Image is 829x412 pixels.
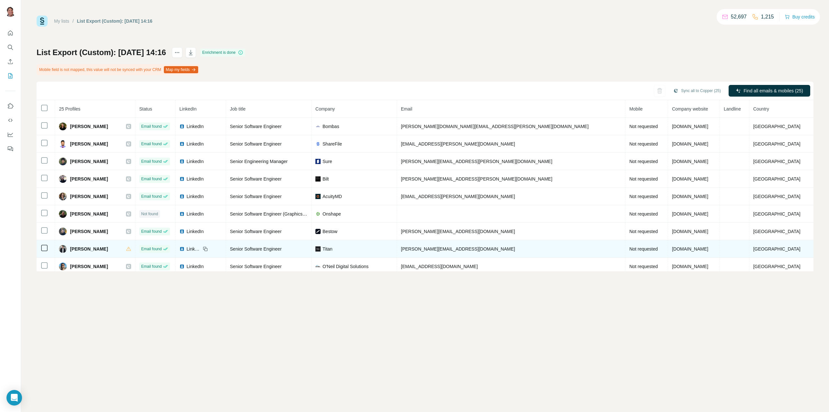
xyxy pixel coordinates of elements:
span: Email found [141,246,162,252]
span: [EMAIL_ADDRESS][PERSON_NAME][DOMAIN_NAME] [401,141,515,147]
button: Find all emails & mobiles (25) [729,85,810,97]
span: Email [401,106,412,112]
button: My lists [5,70,16,82]
p: 52,697 [731,13,747,21]
span: Not requested [629,124,658,129]
img: LinkedIn logo [179,159,185,164]
button: Enrich CSV [5,56,16,67]
span: Email found [141,229,162,234]
span: [DOMAIN_NAME] [672,264,708,269]
span: [DOMAIN_NAME] [672,246,708,252]
div: Enrichment is done [200,49,245,56]
span: AcuityMD [323,193,342,200]
img: company-logo [315,159,321,164]
span: Job title [230,106,245,112]
span: LinkedIn [187,193,204,200]
img: company-logo [315,211,321,217]
span: Not requested [629,246,658,252]
img: LinkedIn logo [179,176,185,182]
span: [DOMAIN_NAME] [672,141,708,147]
img: LinkedIn logo [179,246,185,252]
img: company-logo [315,194,321,199]
img: Avatar [59,158,67,165]
img: LinkedIn logo [179,264,185,269]
button: Buy credits [785,12,815,21]
span: [GEOGRAPHIC_DATA] [753,194,801,199]
span: Bilt [323,176,329,182]
button: actions [172,47,182,58]
img: LinkedIn logo [179,211,185,217]
span: LinkedIn [187,123,204,130]
span: Status [139,106,152,112]
span: Senior Software Engineer [230,246,282,252]
img: company-logo [315,141,321,147]
li: / [73,18,74,24]
span: [GEOGRAPHIC_DATA] [753,246,801,252]
span: [PERSON_NAME] [70,193,108,200]
span: Not requested [629,159,658,164]
span: LinkedIn [187,158,204,165]
button: Use Surfe on LinkedIn [5,100,16,112]
span: [PERSON_NAME] [70,123,108,130]
img: Avatar [59,245,67,253]
span: Not requested [629,229,658,234]
span: LinkedIn [187,263,204,270]
span: Email found [141,194,162,199]
button: Dashboard [5,129,16,140]
span: [GEOGRAPHIC_DATA] [753,124,801,129]
div: Mobile field is not mapped, this value will not be synced with your CRM [37,64,199,75]
button: Use Surfe API [5,114,16,126]
span: [DOMAIN_NAME] [672,229,708,234]
span: [GEOGRAPHIC_DATA] [753,159,801,164]
span: [GEOGRAPHIC_DATA] [753,141,801,147]
span: Not requested [629,264,658,269]
span: [DOMAIN_NAME] [672,159,708,164]
span: LinkedIn [187,211,204,217]
span: Company website [672,106,708,112]
span: Not requested [629,176,658,182]
span: Country [753,106,769,112]
span: Email found [141,264,162,269]
span: Landline [724,106,741,112]
span: Senior Software Engineer [230,194,282,199]
span: [PERSON_NAME] [70,211,108,217]
span: Bestow [323,228,337,235]
span: Bombas [323,123,339,130]
span: [PERSON_NAME] [70,228,108,235]
img: company-logo [315,176,321,182]
img: LinkedIn logo [179,141,185,147]
span: [GEOGRAPHIC_DATA] [753,176,801,182]
button: Map my fields [164,66,198,73]
span: [DOMAIN_NAME] [672,124,708,129]
img: Avatar [59,228,67,235]
span: [EMAIL_ADDRESS][PERSON_NAME][DOMAIN_NAME] [401,194,515,199]
span: [PERSON_NAME][EMAIL_ADDRESS][DOMAIN_NAME] [401,246,515,252]
span: [PERSON_NAME] [70,176,108,182]
img: LinkedIn logo [179,194,185,199]
span: Not requested [629,194,658,199]
img: Avatar [59,263,67,270]
span: [PERSON_NAME][EMAIL_ADDRESS][PERSON_NAME][DOMAIN_NAME] [401,159,552,164]
span: Senior Software Engineer [230,124,282,129]
span: Email found [141,159,162,164]
span: [PERSON_NAME][EMAIL_ADDRESS][DOMAIN_NAME] [401,229,515,234]
span: Email found [141,124,162,129]
span: LinkedIn [179,106,197,112]
img: Avatar [59,140,67,148]
img: Avatar [59,193,67,200]
span: ShareFile [323,141,342,147]
span: 25 Profiles [59,106,80,112]
img: Avatar [59,123,67,130]
span: Mobile [629,106,642,112]
span: [PERSON_NAME] [70,246,108,252]
div: List Export (Custom): [DATE] 14:16 [77,18,153,24]
button: Feedback [5,143,16,155]
span: [GEOGRAPHIC_DATA] [753,211,801,217]
img: Avatar [59,175,67,183]
span: Not found [141,211,158,217]
span: [GEOGRAPHIC_DATA] [753,229,801,234]
span: Find all emails & mobiles (25) [744,88,803,94]
span: [PERSON_NAME] [70,141,108,147]
img: Surfe Logo [37,16,48,27]
span: LinkedIn [187,246,201,252]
